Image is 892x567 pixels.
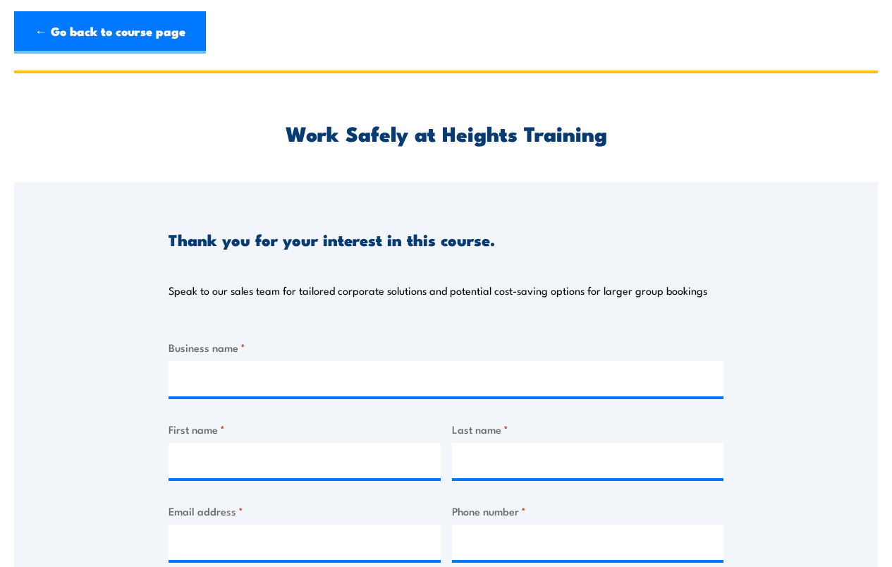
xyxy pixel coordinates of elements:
label: Business name [169,339,723,355]
label: First name [169,421,441,437]
label: Last name [452,421,724,437]
p: Speak to our sales team for tailored corporate solutions and potential cost-saving options for la... [169,283,707,298]
h3: Thank you for your interest in this course. [169,231,495,248]
label: Phone number [452,503,724,519]
a: ← Go back to course page [14,11,206,54]
h2: Work Safely at Heights Training [169,123,723,142]
label: Email address [169,503,441,519]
